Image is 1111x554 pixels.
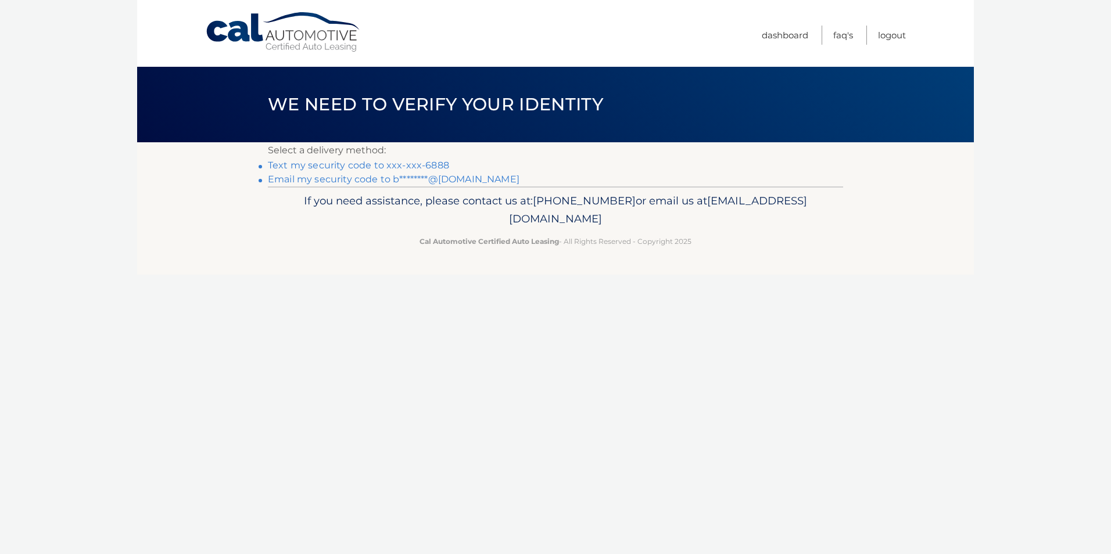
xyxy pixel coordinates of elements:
[420,237,559,246] strong: Cal Automotive Certified Auto Leasing
[275,192,836,229] p: If you need assistance, please contact us at: or email us at
[268,142,843,159] p: Select a delivery method:
[268,160,449,171] a: Text my security code to xxx-xxx-6888
[762,26,808,45] a: Dashboard
[275,235,836,247] p: - All Rights Reserved - Copyright 2025
[205,12,362,53] a: Cal Automotive
[833,26,853,45] a: FAQ's
[878,26,906,45] a: Logout
[533,194,636,207] span: [PHONE_NUMBER]
[268,93,603,115] span: We need to verify your identity
[268,174,519,185] a: Email my security code to b********@[DOMAIN_NAME]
